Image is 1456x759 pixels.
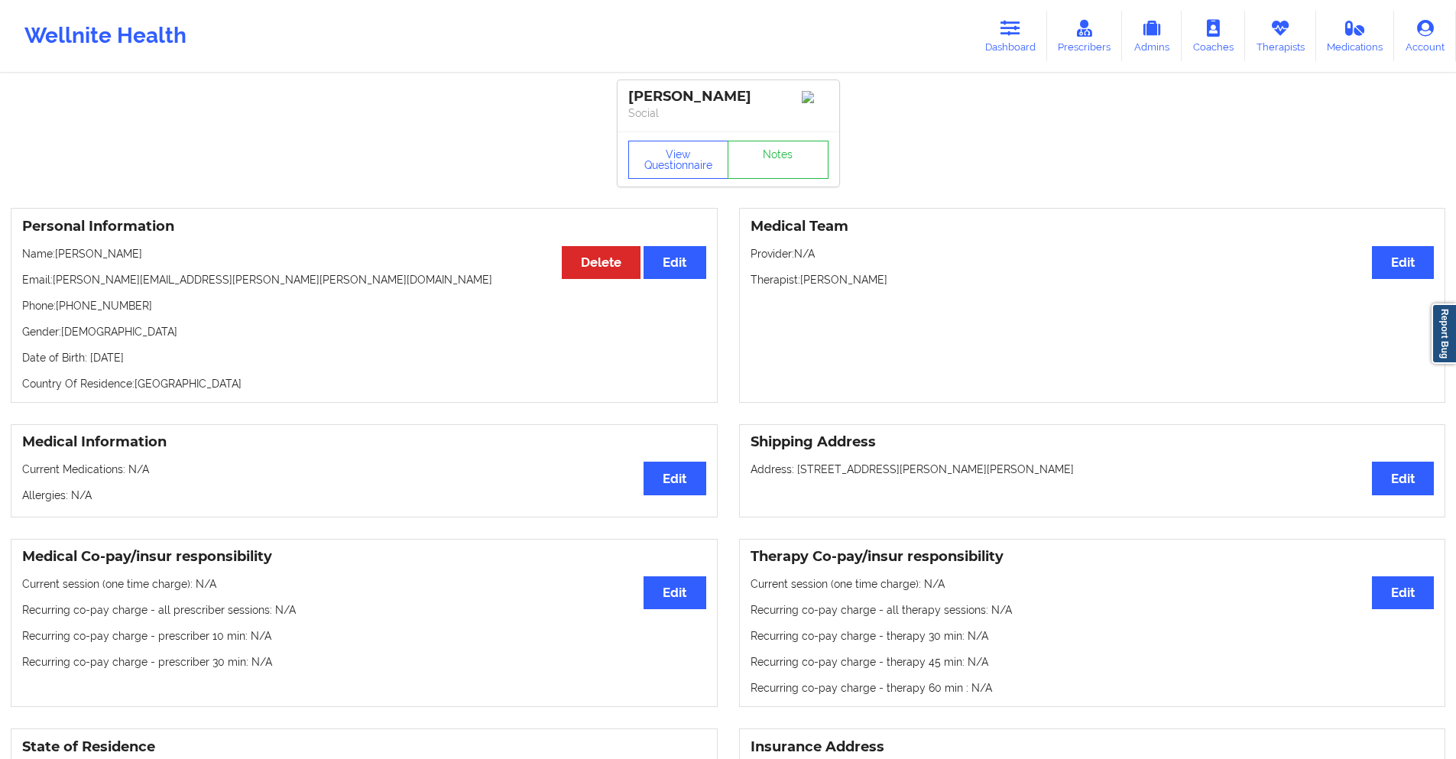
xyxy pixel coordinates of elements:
p: Recurring co-pay charge - all prescriber sessions : N/A [22,602,706,618]
p: Allergies: N/A [22,488,706,503]
a: Admins [1122,11,1182,61]
a: Coaches [1182,11,1245,61]
p: Address: [STREET_ADDRESS][PERSON_NAME][PERSON_NAME] [751,462,1435,477]
p: Current Medications: N/A [22,462,706,477]
p: Social [628,105,829,121]
h3: State of Residence [22,738,706,756]
a: Report Bug [1432,303,1456,364]
p: Country Of Residence: [GEOGRAPHIC_DATA] [22,376,706,391]
p: Email: [PERSON_NAME][EMAIL_ADDRESS][PERSON_NAME][PERSON_NAME][DOMAIN_NAME] [22,272,706,287]
p: Recurring co-pay charge - therapy 60 min : N/A [751,680,1435,696]
div: [PERSON_NAME] [628,88,829,105]
p: Date of Birth: [DATE] [22,350,706,365]
p: Recurring co-pay charge - therapy 30 min : N/A [751,628,1435,644]
p: Therapist: [PERSON_NAME] [751,272,1435,287]
button: Edit [644,246,705,279]
img: Image%2Fplaceholer-image.png [802,91,829,103]
p: Recurring co-pay charge - therapy 45 min : N/A [751,654,1435,670]
p: Name: [PERSON_NAME] [22,246,706,261]
p: Phone: [PHONE_NUMBER] [22,298,706,313]
p: Provider: N/A [751,246,1435,261]
button: View Questionnaire [628,141,729,179]
p: Gender: [DEMOGRAPHIC_DATA] [22,324,706,339]
p: Recurring co-pay charge - prescriber 10 min : N/A [22,628,706,644]
button: Edit [1372,462,1434,495]
h3: Medical Co-pay/insur responsibility [22,548,706,566]
p: Current session (one time charge): N/A [22,576,706,592]
a: Prescribers [1047,11,1123,61]
a: Account [1394,11,1456,61]
h3: Medical Information [22,433,706,451]
button: Edit [644,576,705,609]
p: Recurring co-pay charge - all therapy sessions : N/A [751,602,1435,618]
button: Delete [562,246,640,279]
a: Dashboard [974,11,1047,61]
button: Edit [644,462,705,495]
h3: Insurance Address [751,738,1435,756]
p: Current session (one time charge): N/A [751,576,1435,592]
h3: Shipping Address [751,433,1435,451]
button: Edit [1372,576,1434,609]
a: Medications [1316,11,1395,61]
h3: Medical Team [751,218,1435,235]
button: Edit [1372,246,1434,279]
a: Therapists [1245,11,1316,61]
h3: Therapy Co-pay/insur responsibility [751,548,1435,566]
h3: Personal Information [22,218,706,235]
p: Recurring co-pay charge - prescriber 30 min : N/A [22,654,706,670]
a: Notes [728,141,829,179]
